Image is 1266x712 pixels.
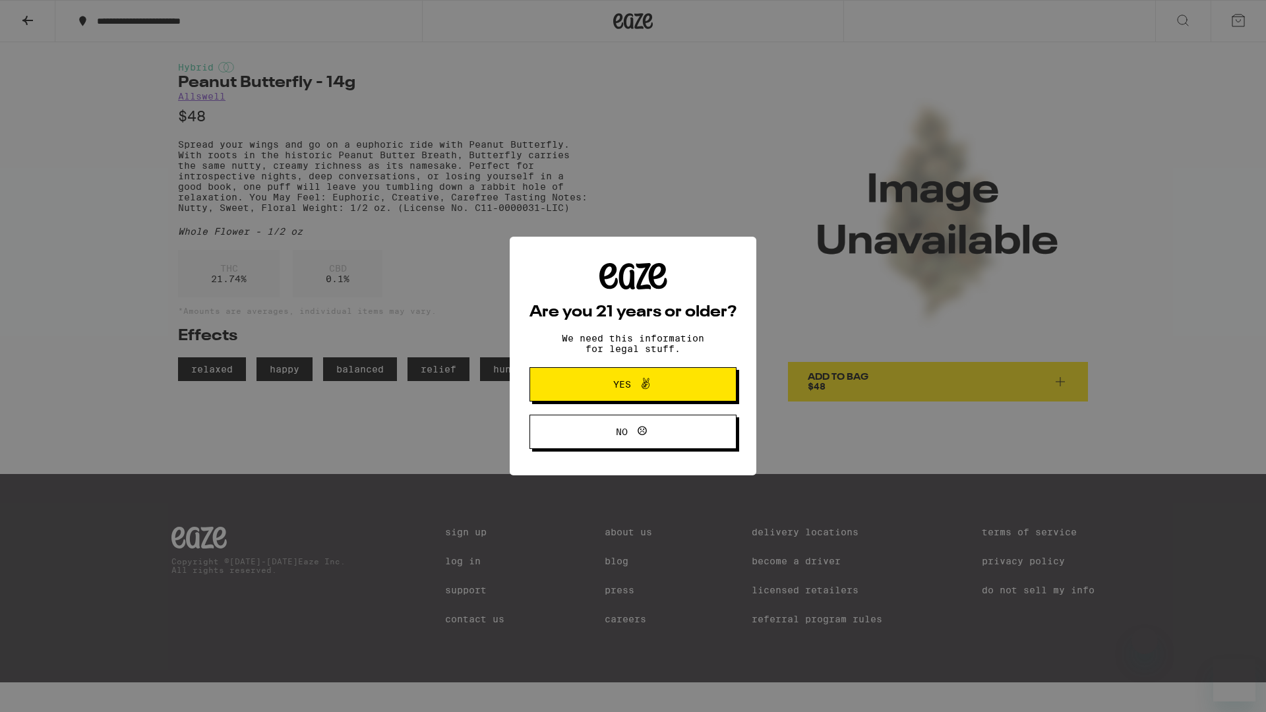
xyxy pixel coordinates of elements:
[616,427,628,436] span: No
[529,367,737,401] button: Yes
[529,305,737,320] h2: Are you 21 years or older?
[1131,628,1158,654] iframe: Close message
[613,380,631,389] span: Yes
[529,415,737,449] button: No
[551,333,715,354] p: We need this information for legal stuff.
[1213,659,1255,701] iframe: Button to launch messaging window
